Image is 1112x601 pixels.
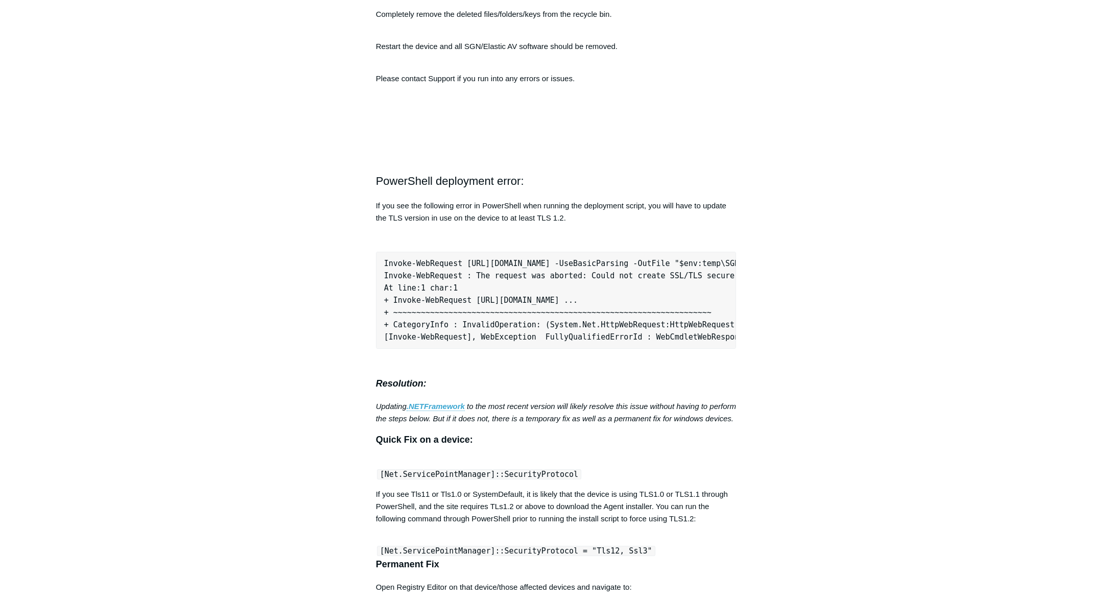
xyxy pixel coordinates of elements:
pre: Invoke-WebRequest [URL][DOMAIN_NAME] -UseBasicParsing -OutFile "$env:temp\SGNConnect_Latest.exe" ... [376,252,737,349]
a: .NETFramework [407,402,465,411]
p: Open Registry Editor on that device/those affected devices and navigate to: [376,581,737,593]
h2: PowerShell deployment error: [376,172,737,190]
h3: Permanent Fix [376,557,737,572]
p: Restart the device and all SGN/Elastic AV software should be removed. [376,28,737,65]
em: to the most recent version will likely resolve this issue without having to perform the steps bel... [376,402,736,423]
em: Updating [376,402,407,411]
p: If you see the following error in PowerShell when running the deployment script, you will have to... [376,200,737,224]
span: [Net.ServicePointManager]::SecurityProtocol [380,470,578,479]
p: Please contact Support if you run into any errors or issues. [376,73,737,85]
p: If you see Tls11 or Tls1.0 or SystemDefault, it is likely that the device is using TLS1.0 or TLS1... [376,488,737,525]
span: [Net.ServicePointManager]::SecurityProtocol = "Tls12, Ssl3" [380,546,652,556]
h3: Quick Fix on a device: [376,432,737,447]
em: Resolution: [376,378,427,389]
